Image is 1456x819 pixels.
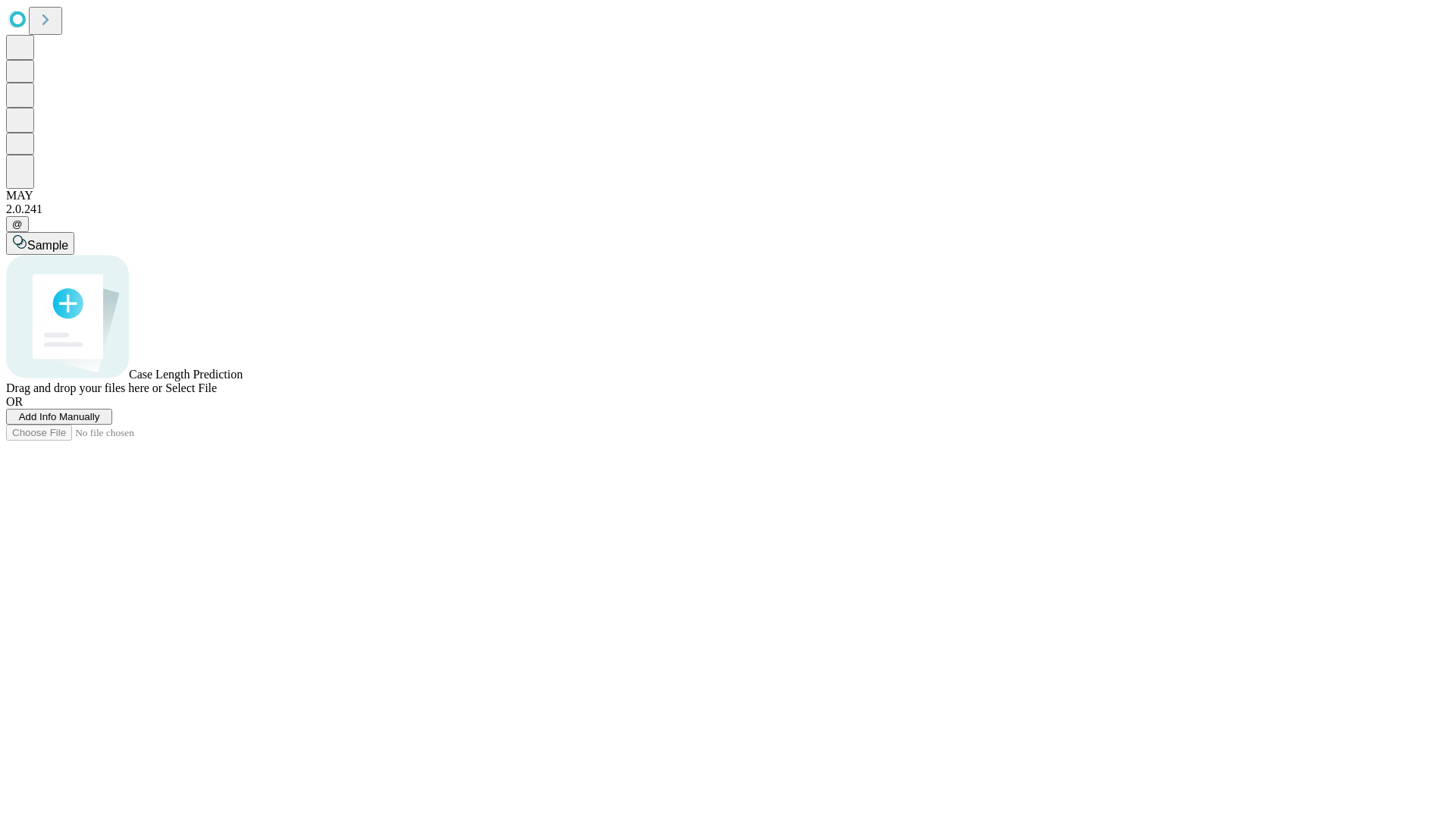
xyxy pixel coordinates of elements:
button: @ [6,216,29,232]
span: Case Length Prediction [129,368,243,381]
span: Sample [27,239,68,252]
span: Select File [165,381,217,394]
button: Add Info Manually [6,409,112,425]
div: 2.0.241 [6,202,1450,216]
span: Add Info Manually [19,411,100,422]
span: @ [12,218,23,230]
button: Sample [6,232,74,255]
div: MAY [6,189,1450,202]
span: Drag and drop your files here or [6,381,162,394]
span: OR [6,395,23,408]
